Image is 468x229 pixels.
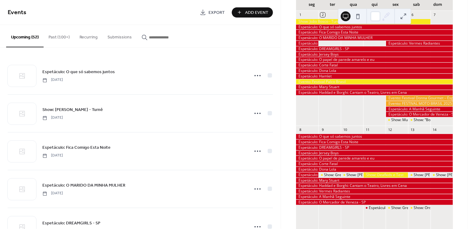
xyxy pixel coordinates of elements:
[388,128,392,132] div: 12
[8,7,26,19] span: Events
[391,205,428,211] div: Show: Green Day - PR
[386,41,453,46] div: Espetáculo: Vermes Radiantes
[324,172,394,178] div: Show: Green Day - [GEOGRAPHIC_DATA]
[42,145,111,151] span: Espetáculo: Fica Comigo Esta Noite
[296,161,453,167] div: Espetáculo: Corte Fatal
[75,25,103,47] button: Recurring
[296,79,453,85] div: Evento: Festival Palco Brasil
[42,220,100,227] span: Espetáculo: DREAMGIRLS - SP
[296,156,453,161] div: Espetáculo: O papel de parede amarelo e eu
[410,13,415,17] div: 6
[232,7,273,18] button: Add Event
[431,172,453,178] div: Show: Hyde
[296,30,453,35] div: Espetáculo: Fica Comigo Esta Noite
[298,13,302,17] div: 1
[42,144,111,151] a: Espetáculo: Fica Comigo Esta Noite
[386,205,408,211] div: Show: Green Day - PR
[42,69,115,76] a: Espetáculo: O que só sabemos juntos
[296,68,453,73] div: Espetáculo: Dona Lola
[44,25,75,47] button: Past (100+)
[296,35,453,41] div: Espetáculo: O MARIDO DA MINHA MULHER
[296,134,453,139] div: Espetáculo: O que só sabemos juntos
[432,13,437,17] div: 7
[296,172,318,178] div: Espetáculo: Hamlet
[42,115,63,121] span: [DATE]
[42,106,103,113] a: Show: [PERSON_NAME] - Turnê
[343,128,347,132] div: 10
[296,74,453,79] div: Espetáculo: Hamlet
[296,140,453,145] div: Espetáculo: Fica Comigo Esta Noite
[296,85,453,90] div: Espetáculo: Mary Stuart
[296,194,453,199] div: Espetáculo: A Manhã Seguinte
[103,25,137,47] button: Submissions
[296,189,453,194] div: Espetáculo: Vermes Radiantes
[296,63,453,68] div: Espetáculo: Corte Fatal
[318,172,341,178] div: Show: Green Day - RJ
[296,46,453,52] div: Espetáculo: DREAMGIRLS - SP
[408,205,431,211] div: Show: Orquestra Ouro Preto convida Diogo Nogueira e Carlinhos Brown
[386,112,453,117] div: Espetáculo: O Mercador de Veneza - SP
[410,128,415,132] div: 13
[42,77,63,83] span: [DATE]
[296,52,453,57] div: Espetáculo: Jersey Boys
[42,182,125,189] a: Espetáculo: O MARIDO DA MINHA MULHER
[432,128,437,132] div: 14
[296,41,318,46] div: Espetáculo: Aqui Jazz
[386,96,453,101] div: Evento: Festival Donna Gourmet – Especial 10 anos
[298,128,302,132] div: 8
[6,25,44,47] button: Upcoming (52)
[369,205,430,211] div: Espetáculo: A Sbørnia Kontr’Atracka
[245,10,268,16] span: Add Event
[296,19,431,24] div: Show: João Bosco - Turnê
[363,205,386,211] div: Espetáculo: A Sbørnia Kontr’Atracka
[386,107,453,112] div: Espetáculo: A Manhã Seguinte
[296,57,453,62] div: Espetáculo: O papel de parede amarelo e eu
[42,153,63,159] span: [DATE]
[195,7,229,18] a: Export
[320,128,325,132] div: 9
[341,172,363,178] div: Show: MARINA BRAGA - DE BILLIE A BADU em JAZZ LADIES - RJ
[42,107,103,113] span: Show: [PERSON_NAME] - Turnê
[296,145,453,150] div: Espetáculo: DREAMGIRLS - SP
[365,128,370,132] div: 11
[408,117,431,123] div: Show: “Bomtivê”com Mumuzinho - RJ
[296,25,453,30] div: Espetáculo: O que só sabemos juntos
[296,178,453,183] div: Espetáculo: Mary Stuart
[296,200,453,205] div: Espetáculo: O Mercador de Veneza - SP
[209,10,225,16] span: Export
[408,172,431,178] div: Show: Filipe Ret | Turnê Nume em Recife
[386,101,453,106] div: Evento: FESTIVAL MOTO BRASIL 2025 - RJ
[296,151,453,156] div: Espetáculo: Jersey Boys
[42,220,100,227] a: Espetáculo: DREAMGIRLS - SP
[42,69,115,76] span: Espetáculo: O que só sabemos juntos
[386,117,408,123] div: Show: Mumuzinho + Kamisa 10 + Doce Encontro - SP
[42,191,63,196] span: [DATE]
[296,167,453,172] div: Espetáculo: Dona Lola
[296,183,453,188] div: Espetáculo: Haddad e Borghi: Cantam o Teatro, Livres em Cena
[363,172,408,178] div: Show: Deafkids e Test
[296,90,453,95] div: Espetáculo: Haddad e Borghi: Cantam o Teatro, Livres em Cena
[320,13,325,17] div: 2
